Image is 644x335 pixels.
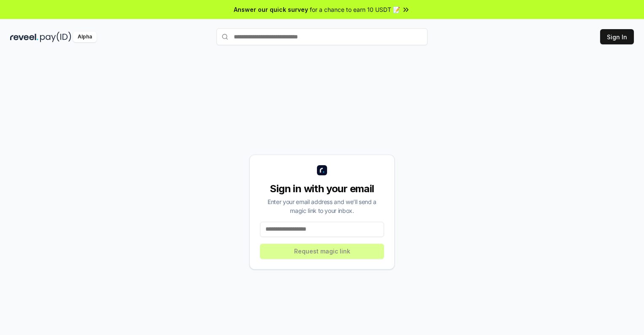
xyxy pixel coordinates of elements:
[73,32,97,42] div: Alpha
[600,29,634,44] button: Sign In
[310,5,400,14] span: for a chance to earn 10 USDT 📝
[234,5,308,14] span: Answer our quick survey
[40,32,71,42] img: pay_id
[260,182,384,196] div: Sign in with your email
[260,197,384,215] div: Enter your email address and we’ll send a magic link to your inbox.
[10,32,38,42] img: reveel_dark
[317,165,327,175] img: logo_small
